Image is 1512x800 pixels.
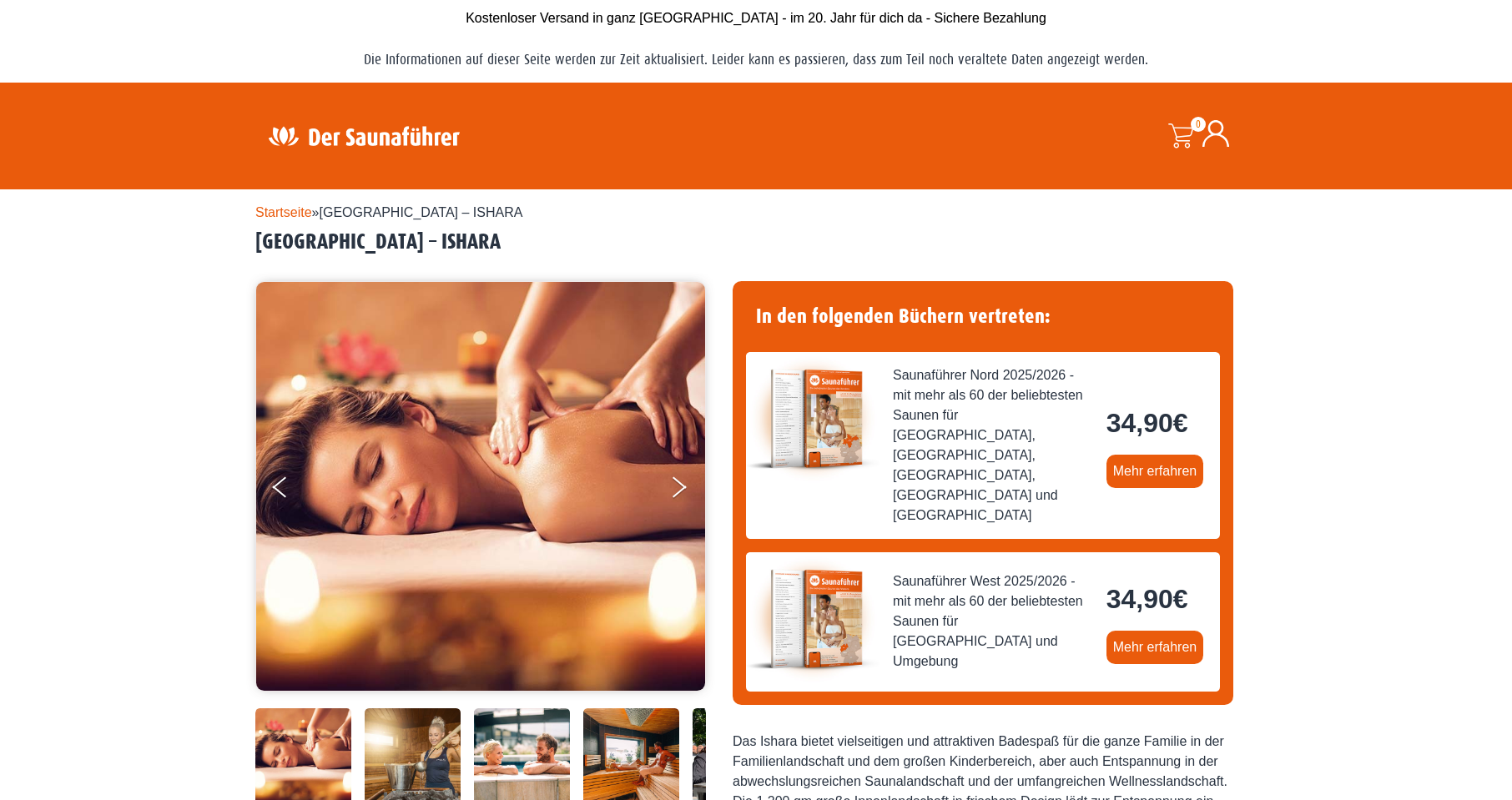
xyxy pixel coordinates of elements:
bdi: 34,90 [1106,408,1188,438]
span: Kostenloser Versand in ganz [GEOGRAPHIC_DATA] - im 20. Jahr für dich da - Sichere Bezahlung [466,11,1046,25]
button: Previous [273,470,315,511]
img: der-saunafuehrer-2025-nord.jpg [746,352,879,486]
span: Saunaführer Nord 2025/2026 - mit mehr als 60 der beliebtesten Saunen für [GEOGRAPHIC_DATA], [GEOG... [893,365,1093,526]
a: Mehr erfahren [1106,455,1204,488]
span: [GEOGRAPHIC_DATA] – ISHARA [320,205,523,219]
img: der-saunafuehrer-2025-west.jpg [746,552,879,686]
button: Next [669,470,711,511]
span: Saunaführer West 2025/2026 - mit mehr als 60 der beliebtesten Saunen für [GEOGRAPHIC_DATA] und Um... [893,571,1093,672]
a: Mehr erfahren [1106,631,1204,664]
span: € [1173,584,1188,614]
span: 0 [1191,117,1206,132]
span: » [255,205,522,219]
bdi: 34,90 [1106,584,1188,614]
a: Startseite [255,205,312,219]
h4: In den folgenden Büchern vertreten: [746,294,1220,339]
span: € [1173,408,1188,438]
h2: [GEOGRAPHIC_DATA] – ISHARA [255,229,1257,255]
p: Die Informationen auf dieser Seite werden zur Zeit aktualisiert. Leider kann es passieren, dass z... [255,45,1257,74]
